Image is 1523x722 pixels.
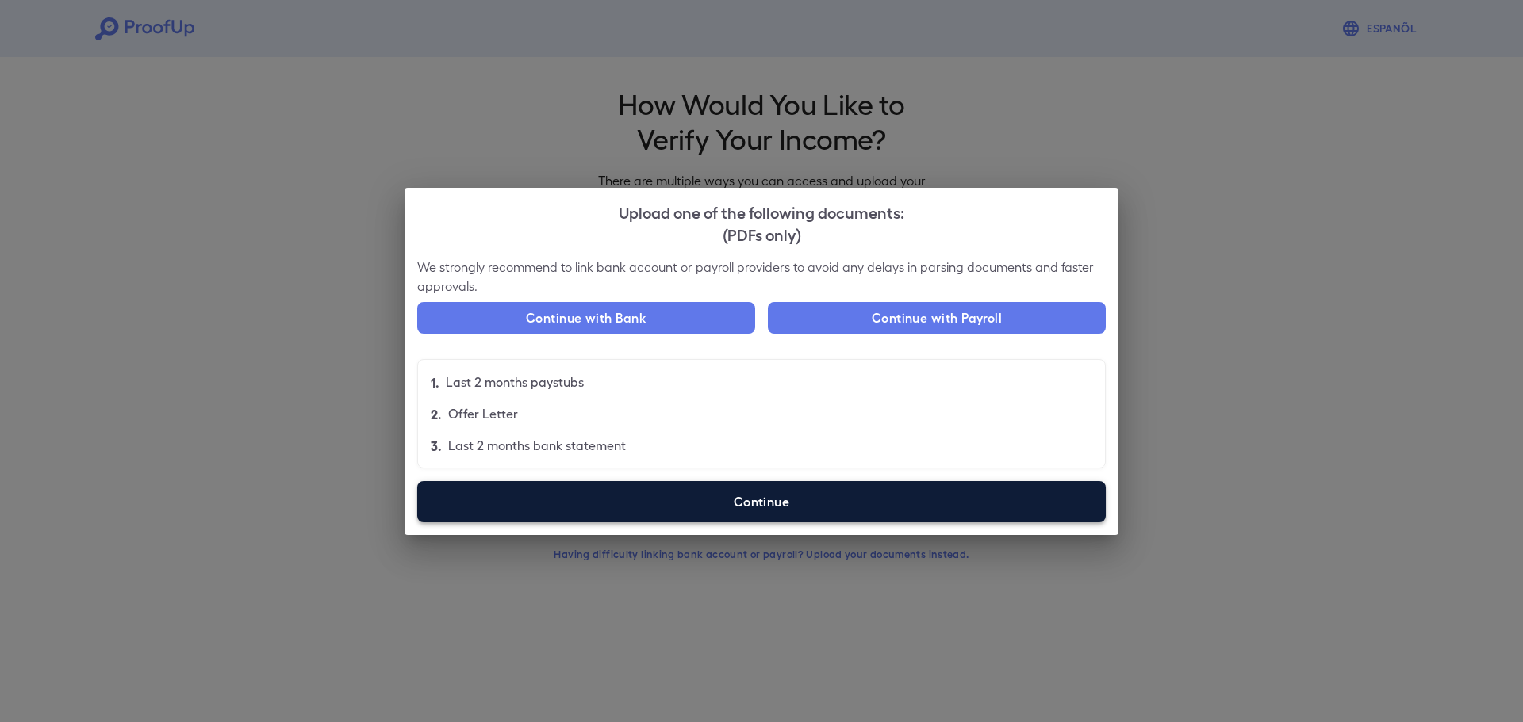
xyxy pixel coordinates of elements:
p: Last 2 months paystubs [446,372,584,392]
p: Last 2 months bank statement [448,436,626,455]
label: Continue [417,481,1106,522]
button: Continue with Bank [417,302,755,334]
button: Continue with Payroll [768,302,1106,334]
div: (PDFs only) [417,223,1106,245]
p: Offer Letter [448,404,518,423]
p: 2. [431,404,442,423]
h2: Upload one of the following documents: [405,188,1118,258]
p: 1. [431,372,439,392]
p: 3. [431,436,442,455]
p: We strongly recommend to link bank account or payroll providers to avoid any delays in parsing do... [417,258,1106,296]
